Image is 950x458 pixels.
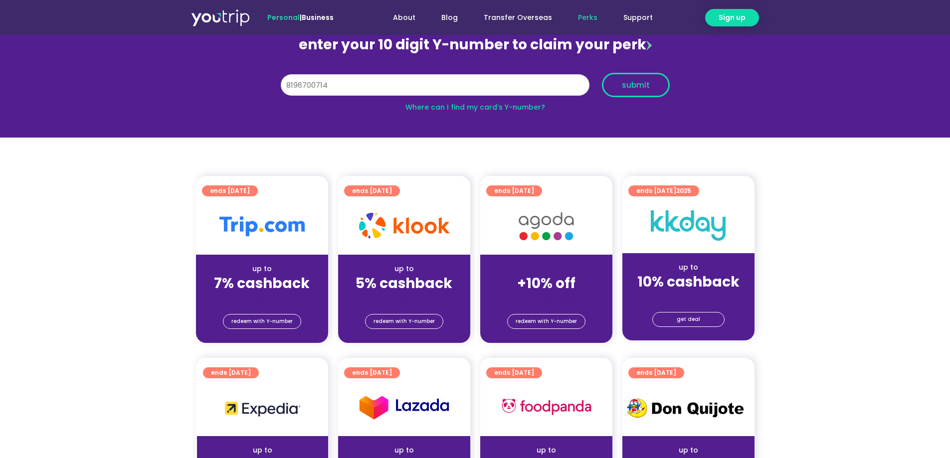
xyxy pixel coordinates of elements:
[231,314,293,328] span: redeem with Y-number
[346,293,462,303] div: (for stays only)
[204,293,320,303] div: (for stays only)
[610,8,666,27] a: Support
[204,264,320,274] div: up to
[677,312,700,326] span: get deal
[344,367,400,378] a: ends [DATE]
[428,8,471,27] a: Blog
[507,314,585,329] a: redeem with Y-number
[346,445,462,456] div: up to
[374,314,435,328] span: redeem with Y-number
[517,274,575,293] strong: +10% off
[210,185,250,196] span: ends [DATE]
[622,81,650,89] span: submit
[488,445,604,456] div: up to
[276,32,675,58] div: enter your 10 digit Y-number to claim your perk
[676,186,691,195] span: 2025
[405,102,545,112] a: Where can I find my card’s Y-number?
[211,367,251,378] span: ends [DATE]
[346,264,462,274] div: up to
[705,9,759,26] a: Sign up
[628,367,684,378] a: ends [DATE]
[214,274,310,293] strong: 7% cashback
[486,185,542,196] a: ends [DATE]
[203,367,259,378] a: ends [DATE]
[486,367,542,378] a: ends [DATE]
[302,12,334,22] a: Business
[365,314,443,329] a: redeem with Y-number
[281,74,589,96] input: 10 digit Y-number (e.g. 8123456789)
[719,12,746,23] span: Sign up
[267,12,300,22] span: Personal
[380,8,428,27] a: About
[267,12,334,22] span: |
[637,272,740,292] strong: 10% cashback
[344,185,400,196] a: ends [DATE]
[356,274,452,293] strong: 5% cashback
[361,8,666,27] nav: Menu
[652,312,725,327] a: get deal
[628,185,699,196] a: ends [DATE]2025
[494,185,534,196] span: ends [DATE]
[352,185,392,196] span: ends [DATE]
[630,291,747,302] div: (for stays only)
[630,445,747,456] div: up to
[516,314,577,328] span: redeem with Y-number
[281,73,670,105] form: Y Number
[537,264,556,274] span: up to
[471,8,565,27] a: Transfer Overseas
[636,185,691,196] span: ends [DATE]
[202,185,258,196] a: ends [DATE]
[352,367,392,378] span: ends [DATE]
[494,367,534,378] span: ends [DATE]
[636,367,676,378] span: ends [DATE]
[205,445,320,456] div: up to
[223,314,301,329] a: redeem with Y-number
[630,262,747,273] div: up to
[488,293,604,303] div: (for stays only)
[565,8,610,27] a: Perks
[602,73,670,97] button: submit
